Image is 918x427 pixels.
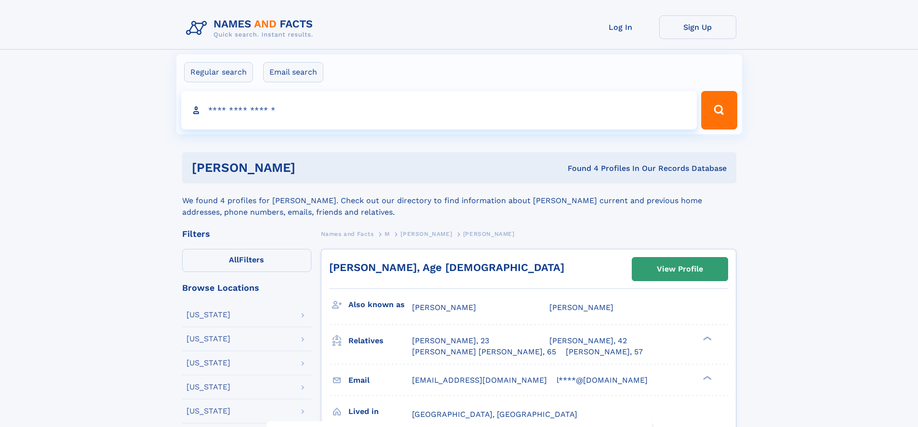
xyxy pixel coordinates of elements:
[192,162,432,174] h1: [PERSON_NAME]
[400,231,452,237] span: [PERSON_NAME]
[329,261,564,273] a: [PERSON_NAME], Age [DEMOGRAPHIC_DATA]
[348,333,412,349] h3: Relatives
[181,91,697,129] input: search input
[412,375,547,385] span: [EMAIL_ADDRESS][DOMAIN_NAME]
[182,249,311,272] label: Filters
[385,228,390,240] a: M
[400,228,452,240] a: [PERSON_NAME]
[659,15,736,39] a: Sign Up
[186,311,230,319] div: [US_STATE]
[463,231,515,237] span: [PERSON_NAME]
[582,15,659,39] a: Log In
[701,91,737,129] button: Search Button
[186,359,230,367] div: [US_STATE]
[431,163,727,174] div: Found 4 Profiles In Our Records Database
[229,255,239,264] span: All
[186,383,230,391] div: [US_STATE]
[186,407,230,415] div: [US_STATE]
[566,347,643,357] a: [PERSON_NAME], 57
[412,410,577,419] span: [GEOGRAPHIC_DATA], [GEOGRAPHIC_DATA]
[182,15,321,41] img: Logo Names and Facts
[184,62,253,82] label: Regular search
[182,284,311,292] div: Browse Locations
[701,375,712,381] div: ❯
[182,230,311,238] div: Filters
[412,303,476,312] span: [PERSON_NAME]
[412,336,489,346] a: [PERSON_NAME], 23
[385,231,390,237] span: M
[348,403,412,420] h3: Lived in
[348,297,412,313] h3: Also known as
[182,183,736,218] div: We found 4 profiles for [PERSON_NAME]. Check out our directory to find information about [PERSON_...
[632,258,728,281] a: View Profile
[348,372,412,388] h3: Email
[549,336,627,346] a: [PERSON_NAME], 42
[321,228,374,240] a: Names and Facts
[186,335,230,343] div: [US_STATE]
[657,258,703,280] div: View Profile
[701,336,712,342] div: ❯
[549,303,613,312] span: [PERSON_NAME]
[263,62,323,82] label: Email search
[412,347,556,357] a: [PERSON_NAME] [PERSON_NAME], 65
